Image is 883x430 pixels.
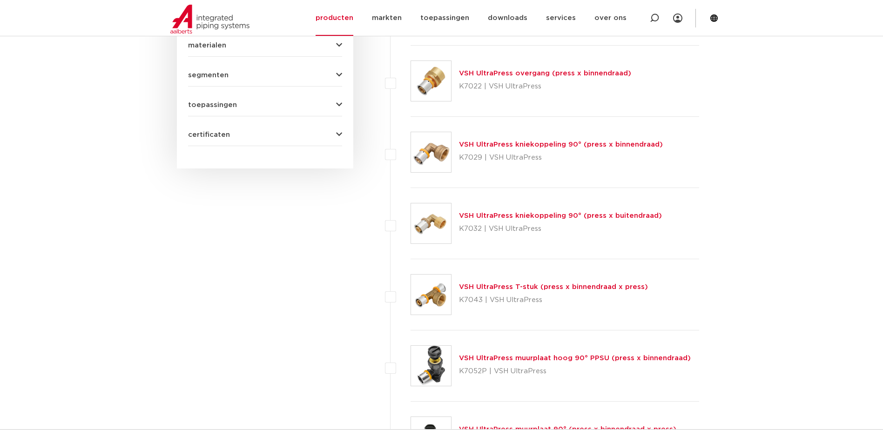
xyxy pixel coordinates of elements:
img: Thumbnail for VSH UltraPress T-stuk (press x binnendraad x press) [411,275,451,315]
button: segmenten [188,72,342,79]
p: K7043 | VSH UltraPress [459,293,648,308]
img: Thumbnail for VSH UltraPress kniekoppeling 90° (press x buitendraad) [411,203,451,243]
button: certificaten [188,131,342,138]
a: VSH UltraPress muurplaat hoog 90° PPSU (press x binnendraad) [459,355,691,362]
span: materialen [188,42,226,49]
a: VSH UltraPress kniekoppeling 90° (press x binnendraad) [459,141,663,148]
img: Thumbnail for VSH UltraPress overgang (press x binnendraad) [411,61,451,101]
a: VSH UltraPress kniekoppeling 90° (press x buitendraad) [459,212,662,219]
a: VSH UltraPress T-stuk (press x binnendraad x press) [459,283,648,290]
button: toepassingen [188,101,342,108]
button: materialen [188,42,342,49]
p: K7022 | VSH UltraPress [459,79,631,94]
p: K7032 | VSH UltraPress [459,222,662,236]
img: Thumbnail for VSH UltraPress kniekoppeling 90° (press x binnendraad) [411,132,451,172]
img: Thumbnail for VSH UltraPress muurplaat hoog 90° PPSU (press x binnendraad) [411,346,451,386]
span: segmenten [188,72,229,79]
span: toepassingen [188,101,237,108]
p: K7029 | VSH UltraPress [459,150,663,165]
span: certificaten [188,131,230,138]
p: K7052P | VSH UltraPress [459,364,691,379]
a: VSH UltraPress overgang (press x binnendraad) [459,70,631,77]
